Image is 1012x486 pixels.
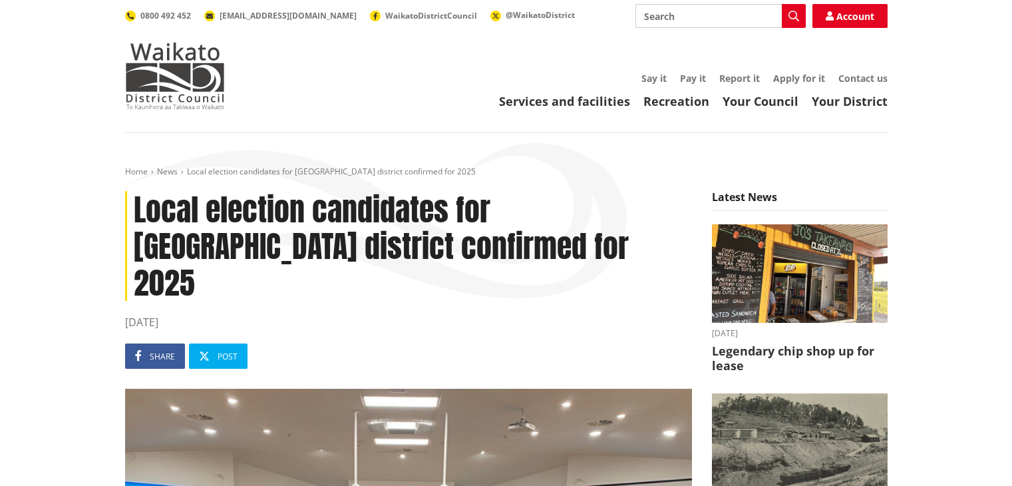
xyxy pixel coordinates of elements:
[643,93,709,109] a: Recreation
[125,314,692,330] time: [DATE]
[187,166,476,177] span: Local election candidates for [GEOGRAPHIC_DATA] district confirmed for 2025
[680,72,706,85] a: Pay it
[838,72,888,85] a: Contact us
[499,93,630,109] a: Services and facilities
[490,9,575,21] a: @WaikatoDistrict
[220,10,357,21] span: [EMAIL_ADDRESS][DOMAIN_NAME]
[723,93,798,109] a: Your Council
[812,93,888,109] a: Your District
[385,10,477,21] span: WaikatoDistrictCouncil
[370,10,477,21] a: WaikatoDistrictCouncil
[125,191,692,302] h1: Local election candidates for [GEOGRAPHIC_DATA] district confirmed for 2025
[712,224,888,373] a: Outdoor takeaway stand with chalkboard menus listing various foods, like burgers and chips. A fri...
[125,344,185,369] a: Share
[150,351,175,362] span: Share
[506,9,575,21] span: @WaikatoDistrict
[204,10,357,21] a: [EMAIL_ADDRESS][DOMAIN_NAME]
[140,10,191,21] span: 0800 492 452
[125,43,225,109] img: Waikato District Council - Te Kaunihera aa Takiwaa o Waikato
[157,166,178,177] a: News
[773,72,825,85] a: Apply for it
[712,344,888,373] h3: Legendary chip shop up for lease
[641,72,667,85] a: Say it
[125,166,148,177] a: Home
[812,4,888,28] a: Account
[218,351,238,362] span: Post
[125,166,888,178] nav: breadcrumb
[635,4,806,28] input: Search input
[712,224,888,324] img: Jo's takeaways, Papahua Reserve, Raglan
[189,344,248,369] a: Post
[719,72,760,85] a: Report it
[712,191,888,211] h5: Latest News
[712,330,888,338] time: [DATE]
[125,10,191,21] a: 0800 492 452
